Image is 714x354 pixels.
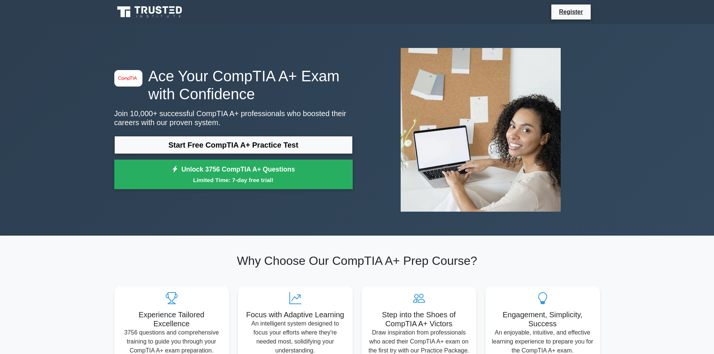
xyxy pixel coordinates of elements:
h2: Why Choose Our CompTIA A+ Prep Course? [114,254,600,268]
a: Unlock 3756 CompTIA A+ QuestionsLimited Time: 7-day free trial! [114,160,353,190]
a: Register [554,7,587,16]
h5: Focus with Adaptive Learning [244,310,347,319]
h5: Engagement, Simplicity, Success [491,310,594,328]
h5: Experience Tailored Excellence [120,310,223,328]
h5: Step into the Shoes of CompTIA A+ Victors [368,310,470,328]
small: Limited Time: 7-day free trial! [124,176,343,184]
a: Start Free CompTIA A+ Practice Test [114,136,353,154]
h1: Ace Your CompTIA A+ Exam with Confidence [114,67,353,103]
p: Join 10,000+ successful CompTIA A+ professionals who boosted their careers with our proven system. [114,109,353,127]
